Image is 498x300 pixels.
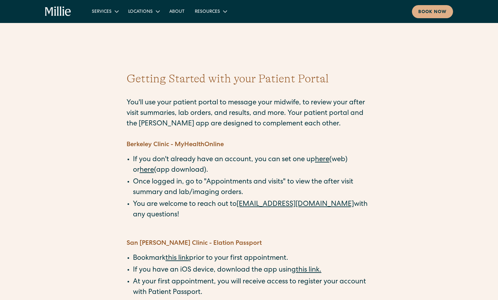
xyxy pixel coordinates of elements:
[315,156,329,163] a: here
[140,167,154,174] a: here
[133,277,371,298] li: At your first appointment, you will receive access to register your account with Patient Passport.
[412,5,453,18] a: Book now
[296,267,321,274] a: this link.
[133,199,371,221] li: You are welcome to reach out to with any questions!
[237,201,354,208] a: [EMAIL_ADDRESS][DOMAIN_NAME]
[190,6,231,17] div: Resources
[418,9,447,16] div: Book now
[127,87,371,130] p: You'll use your patient portal to message your midwife, to review your after visit summaries, lab...
[133,155,371,176] li: If you don't already have an account, you can set one up (web) or (app download).
[127,228,371,239] p: ‍
[128,9,153,15] div: Locations
[164,6,190,17] a: About
[133,253,371,264] li: Bookmark prior to your first appointment.
[127,70,371,87] h1: Getting Started with your Patient Portal
[133,265,371,276] li: If you have an iOS device, download the app using ‍
[165,255,189,262] a: this link
[195,9,220,15] div: Resources
[87,6,123,17] div: Services
[45,6,71,17] a: home
[127,142,224,148] strong: Berkeley Clinic - MyHealthOnline
[123,6,164,17] div: Locations
[127,240,262,247] strong: San [PERSON_NAME] Clinic - Elation Passport
[127,130,371,140] p: ‍
[92,9,112,15] div: Services
[133,177,371,198] li: Once logged in, go to "Appointments and visits" to view the after visit summary and lab/imaging o...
